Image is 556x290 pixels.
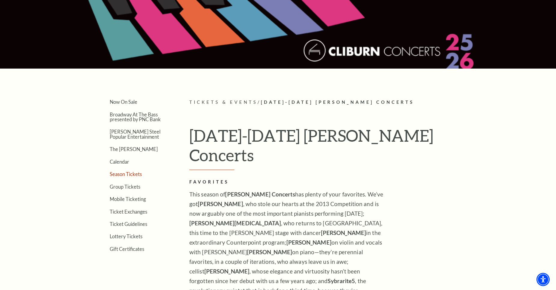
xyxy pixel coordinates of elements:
[110,221,147,227] a: Ticket Guidelines
[189,100,258,105] span: Tickets & Events
[536,273,550,286] div: Accessibility Menu
[189,126,464,170] h1: [DATE]-[DATE] [PERSON_NAME] Concerts
[328,277,355,284] strong: Sybrarite5
[189,220,281,227] strong: [PERSON_NAME][MEDICAL_DATA]
[110,99,137,105] a: Now On Sale
[198,200,243,207] strong: [PERSON_NAME]
[204,268,249,275] strong: [PERSON_NAME]
[110,129,160,139] a: [PERSON_NAME] Steel Popular Entertainment
[110,196,146,202] a: Mobile Ticketing
[261,100,414,105] span: [DATE]-[DATE] [PERSON_NAME] Concerts
[247,248,292,255] strong: [PERSON_NAME]
[110,171,142,177] a: Season Tickets
[225,191,295,198] strong: [PERSON_NAME] Concerts
[110,209,147,214] a: Ticket Exchanges
[189,179,229,184] strong: FAVORITES
[110,112,161,122] a: Broadway At The Bass presented by PNC Bank
[110,146,158,152] a: The [PERSON_NAME]
[321,229,366,236] strong: [PERSON_NAME]
[110,159,129,165] a: Calendar
[189,99,464,106] p: /
[110,246,144,252] a: Gift Certificates
[110,184,140,190] a: Group Tickets
[110,233,142,239] a: Lottery Tickets
[286,239,331,246] strong: [PERSON_NAME]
